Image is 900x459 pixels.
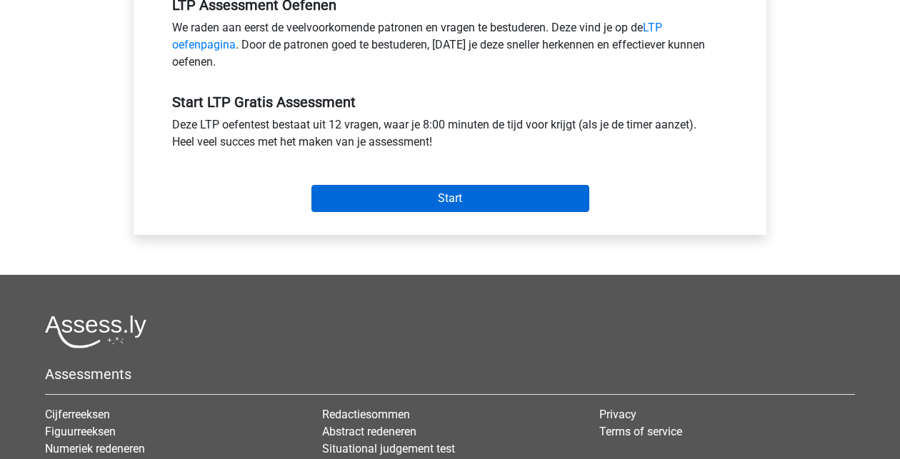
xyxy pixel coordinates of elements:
[322,442,455,455] a: Situational judgement test
[599,408,636,421] a: Privacy
[161,19,739,76] div: We raden aan eerst de veelvoorkomende patronen en vragen te bestuderen. Deze vind je op de . Door...
[45,365,855,383] h5: Assessments
[45,315,146,348] img: Assessly logo
[322,425,416,438] a: Abstract redeneren
[161,116,739,156] div: Deze LTP oefentest bestaat uit 12 vragen, waar je 8:00 minuten de tijd voor krijgt (als je de tim...
[45,408,110,421] a: Cijferreeksen
[599,425,682,438] a: Terms of service
[322,408,410,421] a: Redactiesommen
[45,425,116,438] a: Figuurreeksen
[172,94,728,111] h5: Start LTP Gratis Assessment
[311,185,589,212] input: Start
[45,442,145,455] a: Numeriek redeneren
